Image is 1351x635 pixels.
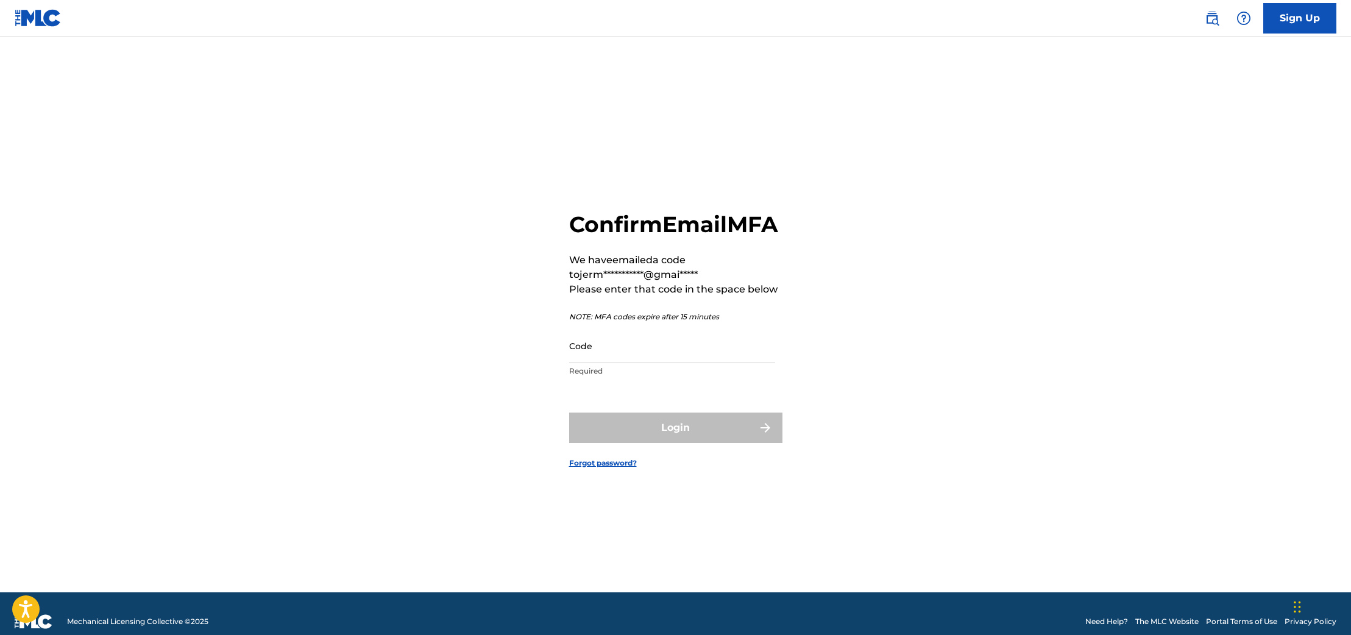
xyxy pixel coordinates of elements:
img: logo [15,614,52,629]
a: The MLC Website [1135,616,1199,627]
a: Privacy Policy [1285,616,1336,627]
p: Please enter that code in the space below [569,282,782,297]
a: Forgot password? [569,458,637,469]
img: search [1205,11,1219,26]
h2: Confirm Email MFA [569,211,782,238]
a: Public Search [1200,6,1224,30]
img: MLC Logo [15,9,62,27]
div: Drag [1294,589,1301,625]
p: NOTE: MFA codes expire after 15 minutes [569,311,782,322]
p: Required [569,366,775,377]
div: Help [1232,6,1256,30]
a: Portal Terms of Use [1206,616,1277,627]
a: Sign Up [1263,3,1336,34]
a: Need Help? [1085,616,1128,627]
iframe: Chat Widget [1290,576,1351,635]
img: help [1236,11,1251,26]
span: Mechanical Licensing Collective © 2025 [67,616,208,627]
